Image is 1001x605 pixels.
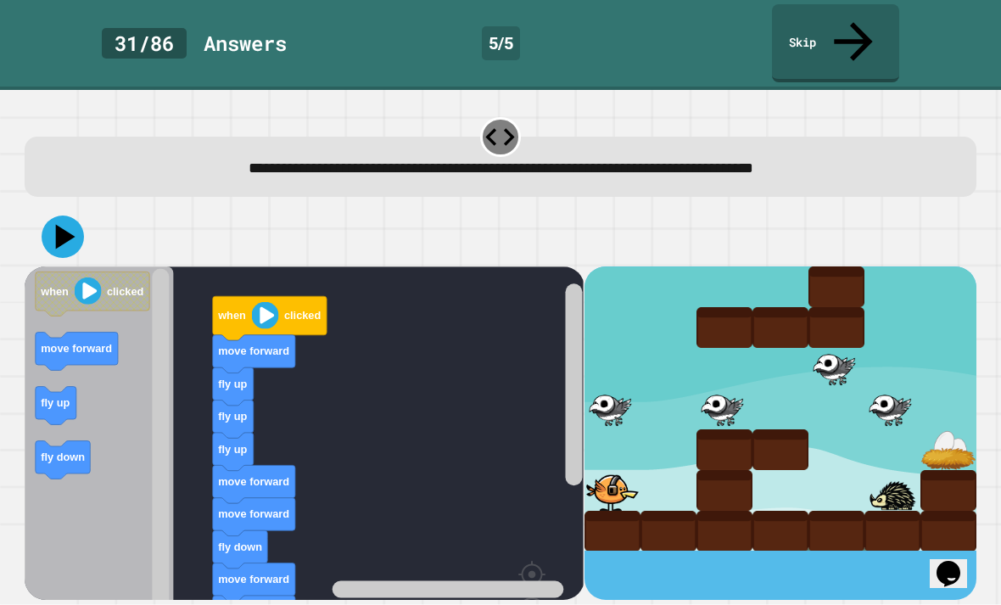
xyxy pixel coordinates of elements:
[102,28,187,59] div: 31 / 86
[42,396,70,409] text: fly up
[42,451,86,463] text: fly down
[930,537,984,588] iframe: chat widget
[41,284,70,297] text: when
[219,345,290,357] text: move forward
[482,26,520,60] div: 5 / 5
[219,378,248,390] text: fly up
[772,4,899,82] a: Skip
[284,309,321,322] text: clicked
[218,309,247,322] text: when
[219,410,248,423] text: fly up
[219,541,263,553] text: fly down
[25,266,584,600] div: Blockly Workspace
[219,507,290,520] text: move forward
[107,284,143,297] text: clicked
[219,573,290,585] text: move forward
[219,442,248,455] text: fly up
[42,342,113,355] text: move forward
[204,28,287,59] div: Answer s
[219,475,290,488] text: move forward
